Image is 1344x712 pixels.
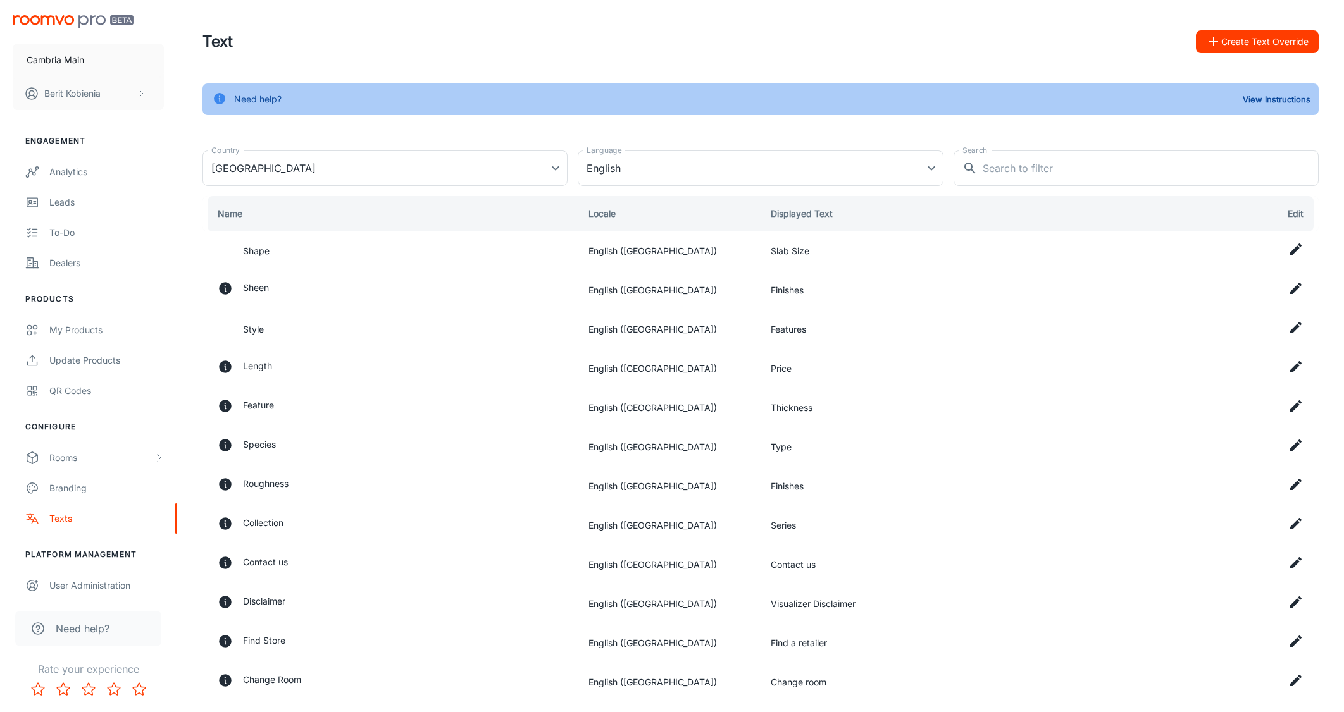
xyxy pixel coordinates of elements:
[761,231,1136,271] td: Slab Size
[243,281,269,300] p: Sheen
[578,388,761,427] td: English ([GEOGRAPHIC_DATA])
[13,15,134,28] img: Roomvo PRO Beta
[13,77,164,110] button: Berit Kobienia
[1240,90,1314,109] button: View Instructions
[578,427,761,467] td: English ([GEOGRAPHIC_DATA])
[218,516,233,531] svg: A label that refers to a grouping of products
[49,451,154,465] div: Rooms
[49,512,164,525] div: Texts
[218,281,233,296] svg: The sheen (roughness) of a product.
[578,663,761,702] td: English ([GEOGRAPHIC_DATA])
[578,150,943,186] div: English
[211,145,240,156] label: Country
[761,545,1136,584] td: Contact us
[49,165,164,179] div: Analytics
[218,477,233,492] svg: The roughness of a product in a room, one of its product specifications field.
[578,467,761,506] td: English ([GEOGRAPHIC_DATA])
[234,87,282,111] div: Need help?
[76,677,101,702] button: Rate 3 star
[578,349,761,388] td: English ([GEOGRAPHIC_DATA])
[56,621,109,636] span: Need help?
[101,677,127,702] button: Rate 4 star
[578,196,761,231] th: Locale
[587,145,622,156] label: Language
[218,594,233,610] svg: Label title on disclaimer notification
[243,555,288,574] p: Contact us
[578,506,761,545] td: English ([GEOGRAPHIC_DATA])
[578,310,761,349] td: English ([GEOGRAPHIC_DATA])
[202,150,568,186] div: [GEOGRAPHIC_DATA]
[578,271,761,310] td: English ([GEOGRAPHIC_DATA])
[218,634,233,649] svg: A button the user clicks on which redirects to a new page, allowing the user to find a retailer v...
[761,623,1136,663] td: Find a retailer
[1136,196,1319,231] th: Edit
[962,145,987,156] label: Search
[243,244,270,258] p: Shape
[49,384,164,398] div: QR Codes
[243,359,272,378] p: Length
[761,427,1136,467] td: Type
[218,555,233,570] svg: Button text.
[761,271,1136,310] td: Finishes
[127,677,152,702] button: Rate 5 star
[49,226,164,240] div: To-do
[218,359,233,374] svg: A label indicating the size of an object
[578,545,761,584] td: English ([GEOGRAPHIC_DATA])
[49,579,164,592] div: User Administration
[578,231,761,271] td: English ([GEOGRAPHIC_DATA])
[243,477,289,496] p: Roughness
[243,634,285,653] p: Find Store
[13,44,164,77] button: Cambria Main
[49,195,164,209] div: Leads
[243,398,274,417] p: Feature
[243,322,264,336] p: Style
[218,673,233,688] svg: This is meant to be used within an application where you can select a room to view a rug in a vir...
[49,481,164,495] div: Branding
[10,661,166,677] p: Rate your experience
[49,323,164,337] div: My Products
[761,467,1136,506] td: Finishes
[243,673,301,692] p: Change Room
[983,150,1319,186] input: Search to filter
[44,87,101,101] p: Berit Kobienia
[49,256,164,270] div: Dealers
[1196,30,1319,53] button: Create Text Override
[243,516,283,535] p: Collection
[761,349,1136,388] td: Price
[243,438,276,457] p: Species
[202,196,578,231] th: Name
[218,398,233,414] svg: A label that refers to particular characteristics of a product
[761,388,1136,427] td: Thickness
[218,438,233,453] svg: A button the user clicks on to select what species of wood products they would like
[761,584,1136,623] td: Visualizer Disclaimer
[202,30,233,53] h1: Text
[25,677,51,702] button: Rate 1 star
[761,506,1136,545] td: Series
[27,53,84,67] p: Cambria Main
[578,623,761,663] td: English ([GEOGRAPHIC_DATA])
[761,310,1136,349] td: Features
[51,677,76,702] button: Rate 2 star
[243,594,285,613] p: Disclaimer
[761,663,1136,702] td: Change room
[578,584,761,623] td: English ([GEOGRAPHIC_DATA])
[761,196,1136,231] th: Displayed Text
[49,353,164,367] div: Update Products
